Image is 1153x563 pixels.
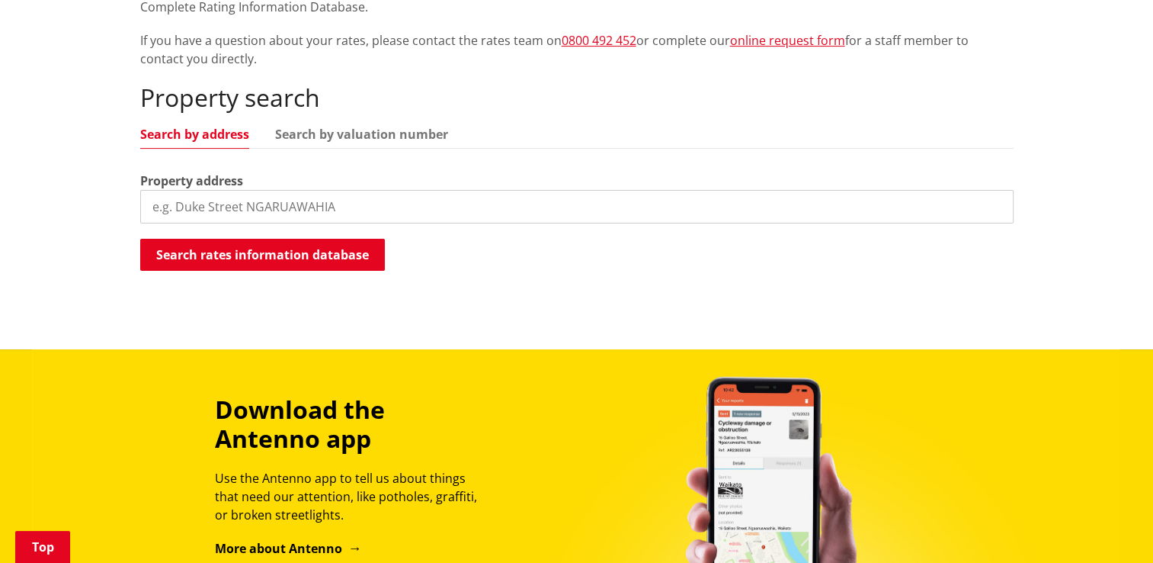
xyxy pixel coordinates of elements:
a: online request form [730,32,845,49]
input: e.g. Duke Street NGARUAWAHIA [140,190,1014,224]
h3: Download the Antenno app [215,395,491,454]
button: Search rates information database [140,239,385,271]
p: If you have a question about your rates, please contact the rates team on or complete our for a s... [140,31,1014,68]
label: Property address [140,172,243,190]
a: Search by address [140,128,249,140]
a: Top [15,531,70,563]
a: More about Antenno [215,540,362,557]
h2: Property search [140,83,1014,112]
a: Search by valuation number [275,128,448,140]
iframe: Messenger Launcher [1083,499,1138,554]
p: Use the Antenno app to tell us about things that need our attention, like potholes, graffiti, or ... [215,469,491,524]
a: 0800 492 452 [562,32,636,49]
